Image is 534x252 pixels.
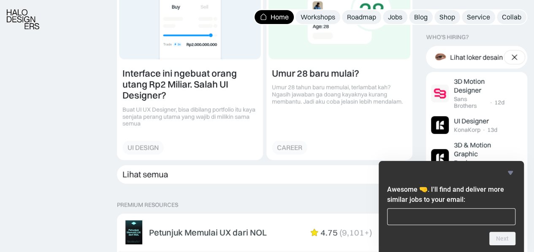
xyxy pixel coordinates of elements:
a: Lihat semua [117,165,412,184]
div: KonaKorp [454,126,480,134]
div: 12d [494,99,504,106]
a: Workshops [295,10,340,24]
a: Job ImageUI DesignerKonaKorp·13d [428,113,526,137]
div: 9,101+ [342,228,369,238]
h2: Awesome 🤜. I'll find and deliver more similar jobs to your email: [387,185,515,205]
img: Job Image [431,84,449,102]
div: Service [467,13,490,21]
button: Next question [489,232,515,245]
div: ) [369,228,372,238]
div: ( [339,228,342,238]
p: PREMIUM RESOURCES [117,201,412,209]
div: Collab [502,13,521,21]
div: Home [271,13,289,21]
div: Workshops [301,13,335,21]
div: · [482,126,485,134]
a: Blog [409,10,433,24]
img: Job Image [431,149,449,167]
button: Hide survey [505,168,515,178]
a: Job Image3D & Motion Graphic DesignerKonaKorp·13d [428,137,526,178]
div: Shop [439,13,455,21]
div: Petunjuk Memulai UX dari NOL [149,228,267,238]
div: WHO’S HIRING? [426,34,469,41]
a: Job Image3D Motion DesignerSans Brothers·12d [428,74,526,113]
div: Blog [414,13,428,21]
div: Awesome 🤜. I'll find and deliver more similar jobs to your email: [387,168,515,245]
div: 3D & Motion Graphic Designer [454,141,504,167]
div: Sans Brothers [454,95,488,110]
div: Lihat loker desain [450,53,503,62]
a: Collab [497,10,526,24]
div: 13d [487,126,497,134]
a: Service [462,10,495,24]
img: Job Image [431,116,449,134]
div: UI Designer [454,117,489,126]
input: Awesome 🤜. I'll find and deliver more similar jobs to your email: [387,208,515,225]
div: Lihat semua [122,169,168,180]
a: Roadmap [342,10,381,24]
div: 3D Motion Designer [454,77,504,95]
div: · [489,99,493,106]
a: Jobs [383,10,407,24]
div: 4.75 [320,228,338,238]
a: Shop [434,10,460,24]
div: Roadmap [347,13,376,21]
div: Jobs [388,13,402,21]
a: Home [255,10,294,24]
a: Petunjuk Memulai UX dari NOL4.75(9,101+) [119,215,411,250]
